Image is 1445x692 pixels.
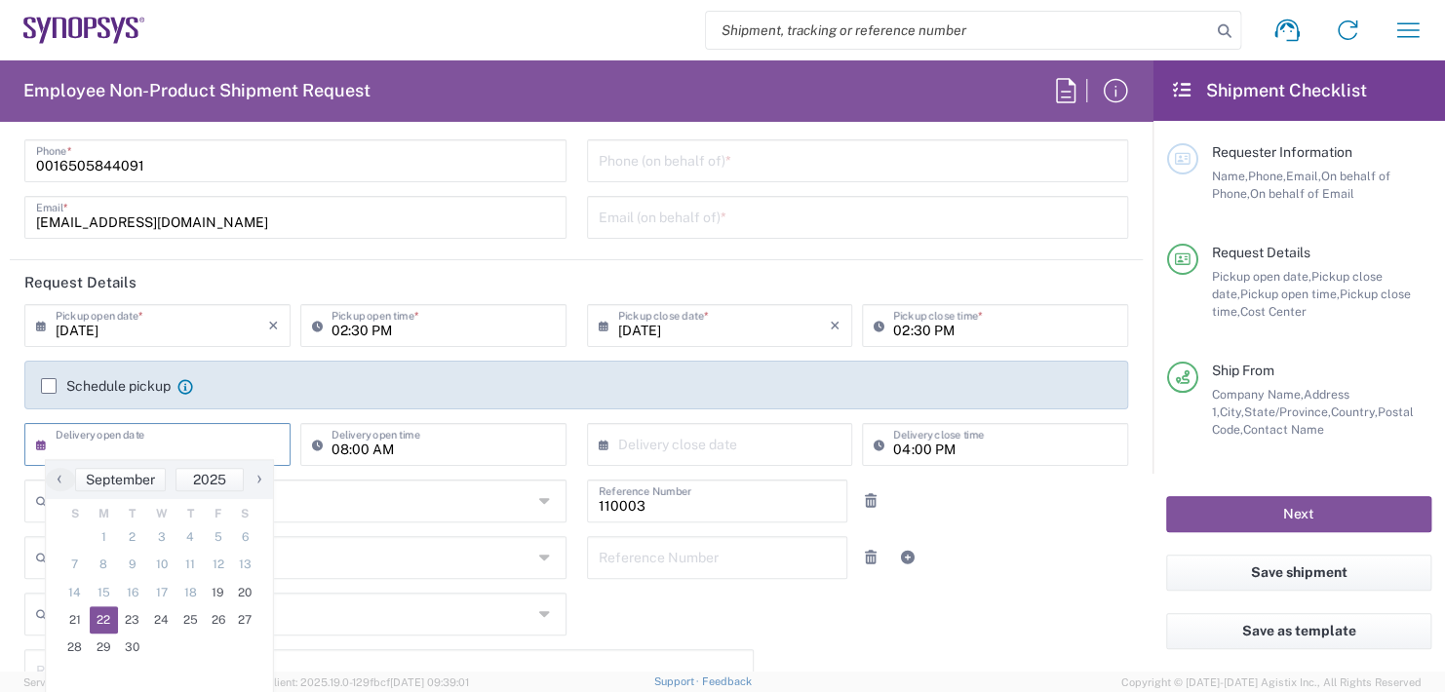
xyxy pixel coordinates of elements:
[894,544,921,571] a: Add Reference
[118,579,147,606] span: 16
[60,634,90,661] span: 28
[1243,422,1324,437] span: Contact Name
[75,468,166,491] button: September
[147,606,176,634] span: 24
[1212,387,1304,402] span: Company Name,
[205,523,232,551] span: 5
[90,579,119,606] span: 15
[23,676,257,688] span: Server: 2025.19.0-d447cefac8f
[90,523,119,551] span: 1
[205,606,232,634] span: 26
[24,273,137,292] h2: Request Details
[90,634,119,661] span: 29
[147,504,176,523] th: weekday
[231,523,258,551] span: 6
[231,579,258,606] span: 20
[60,551,90,578] span: 7
[90,504,119,523] th: weekday
[118,504,147,523] th: weekday
[205,579,232,606] span: 19
[90,606,119,634] span: 22
[23,79,371,102] h2: Employee Non-Product Shipment Request
[205,551,232,578] span: 12
[1212,269,1311,284] span: Pickup open date,
[118,551,147,578] span: 9
[176,523,205,551] span: 4
[1170,79,1367,102] h2: Shipment Checklist
[857,487,884,515] a: Remove Reference
[1212,363,1274,378] span: Ship From
[86,472,155,487] span: September
[653,675,702,687] a: Support
[231,551,258,578] span: 13
[702,675,752,687] a: Feedback
[231,606,258,634] span: 27
[41,378,171,394] label: Schedule pickup
[176,551,205,578] span: 11
[1166,496,1431,532] button: Next
[46,468,273,491] bs-datepicker-navigation-view: ​ ​ ​
[176,504,205,523] th: weekday
[147,551,176,578] span: 10
[147,579,176,606] span: 17
[1166,555,1431,591] button: Save shipment
[1212,169,1248,183] span: Name,
[90,551,119,578] span: 8
[1121,673,1422,691] span: Copyright © [DATE]-[DATE] Agistix Inc., All Rights Reserved
[1212,144,1352,160] span: Requester Information
[1244,404,1331,419] span: State/Province,
[268,310,279,341] i: ×
[176,606,205,634] span: 25
[118,606,147,634] span: 23
[118,523,147,551] span: 2
[1331,404,1378,419] span: Country,
[45,467,74,490] span: ‹
[244,468,273,491] button: ›
[390,676,469,688] span: [DATE] 09:39:01
[1248,169,1286,183] span: Phone,
[1286,169,1321,183] span: Email,
[176,468,244,491] button: 2025
[231,504,258,523] th: weekday
[60,579,90,606] span: 14
[205,504,232,523] th: weekday
[118,634,147,661] span: 30
[706,12,1211,49] input: Shipment, tracking or reference number
[1220,404,1244,419] span: City,
[147,523,176,551] span: 3
[1212,245,1310,260] span: Request Details
[176,579,205,606] span: 18
[193,472,226,487] span: 2025
[1240,287,1340,301] span: Pickup open time,
[1166,613,1431,649] button: Save as template
[1240,304,1307,319] span: Cost Center
[1250,186,1354,201] span: On behalf of Email
[830,310,840,341] i: ×
[60,606,90,634] span: 21
[857,544,884,571] a: Remove Reference
[46,468,75,491] button: ‹
[60,504,90,523] th: weekday
[245,467,274,490] span: ›
[266,676,469,688] span: Client: 2025.19.0-129fbcf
